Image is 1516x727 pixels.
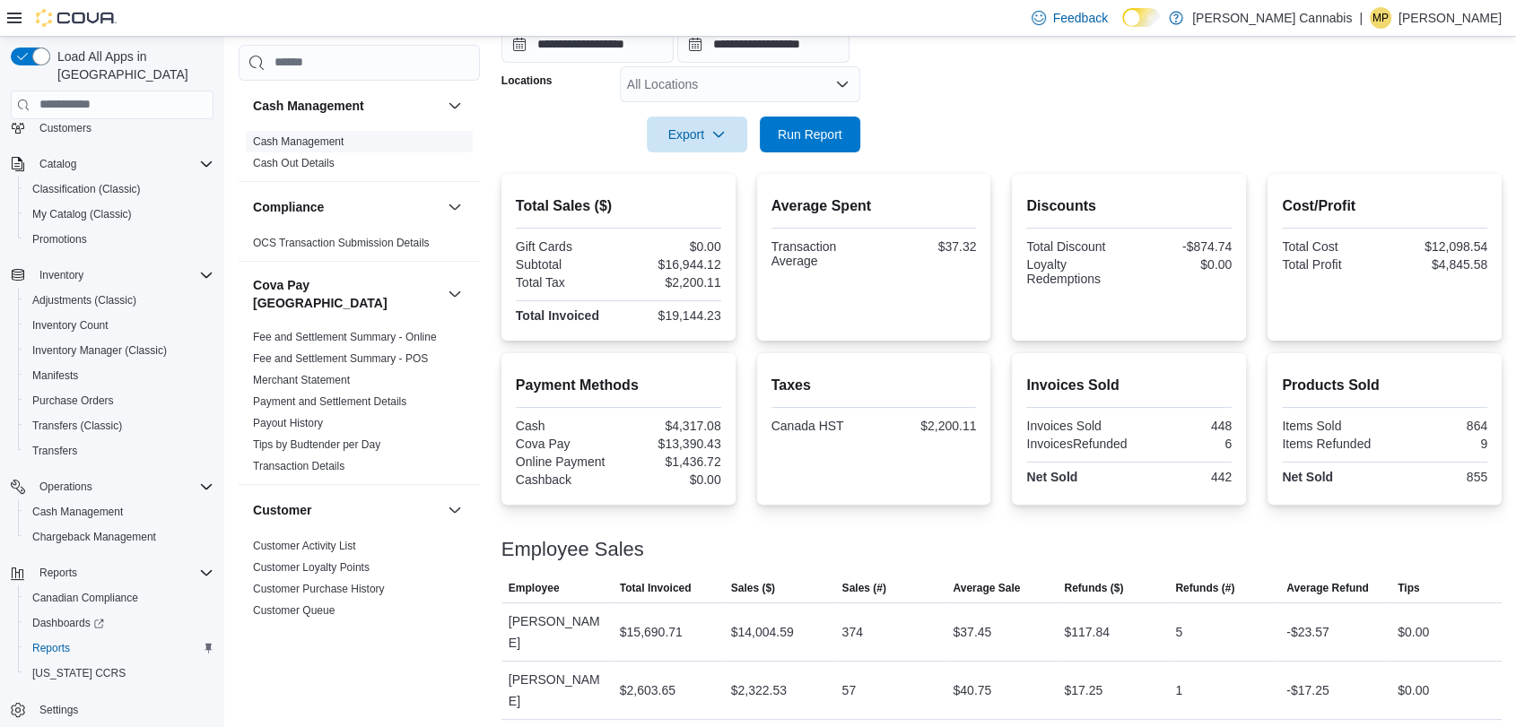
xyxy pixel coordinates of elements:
[1389,239,1487,254] div: $12,098.54
[25,662,213,684] span: Washington CCRS
[771,195,977,217] h2: Average Spent
[1026,239,1125,254] div: Total Discount
[771,419,870,433] div: Canada HST
[1026,419,1125,433] div: Invoices Sold
[1282,470,1333,484] strong: Net Sold
[32,476,100,498] button: Operations
[25,340,213,361] span: Inventory Manager (Classic)
[25,612,213,634] span: Dashboards
[516,195,721,217] h2: Total Sales ($)
[253,198,324,216] h3: Compliance
[253,236,430,250] span: OCS Transaction Submission Details
[1398,679,1429,701] div: $0.00
[622,437,720,451] div: $13,390.43
[1175,581,1234,595] span: Refunds (#)
[1026,437,1127,451] div: InvoicesRefunded
[32,699,85,721] a: Settings
[32,368,78,383] span: Manifests
[18,177,221,202] button: Classification (Classic)
[1026,375,1232,396] h2: Invoices Sold
[1389,257,1487,272] div: $4,845.58
[444,283,466,305] button: Cova Pay [GEOGRAPHIC_DATA]
[622,257,720,272] div: $16,944.12
[4,560,221,585] button: Reports
[25,340,174,361] a: Inventory Manager (Classic)
[32,153,83,175] button: Catalog
[516,308,599,323] strong: Total Invoiced
[622,308,720,323] div: $19,144.23
[1370,7,1391,29] div: Matt Pozdrowski
[239,326,480,484] div: Cova Pay [GEOGRAPHIC_DATA]
[253,352,428,365] a: Fee and Settlement Summary - POS
[253,395,406,408] a: Payment and Settlement Details
[1122,27,1123,28] span: Dark Mode
[760,117,860,152] button: Run Report
[39,566,77,580] span: Reports
[25,390,121,411] a: Purchase Orders
[509,581,560,595] span: Employee
[253,561,370,574] a: Customer Loyalty Points
[516,275,614,290] div: Total Tax
[620,581,692,595] span: Total Invoiced
[25,526,163,548] a: Chargeback Management
[253,604,335,617] a: Customer Queue
[620,679,675,701] div: $2,603.65
[622,472,720,487] div: $0.00
[1282,239,1381,254] div: Total Cost
[25,587,145,609] a: Canadian Compliance
[877,239,976,254] div: $37.32
[25,440,213,462] span: Transfers
[18,585,221,610] button: Canadian Compliance
[731,621,794,643] div: $14,004.59
[1053,9,1108,27] span: Feedback
[253,501,311,519] h3: Customer
[32,476,213,498] span: Operations
[622,275,720,290] div: $2,200.11
[32,530,156,544] span: Chargeback Management
[25,637,77,659] a: Reports
[253,583,385,595] a: Customer Purchase History
[4,151,221,177] button: Catalog
[1192,7,1352,29] p: [PERSON_NAME] Cannabis
[25,178,148,200] a: Classification (Classic)
[253,276,440,312] h3: Cova Pay [GEOGRAPHIC_DATA]
[253,417,323,429] a: Payout History
[32,591,138,605] span: Canadian Compliance
[32,616,104,630] span: Dashboards
[25,612,111,634] a: Dashboards
[516,454,614,469] div: Online Payment
[32,562,84,584] button: Reports
[253,97,364,115] h3: Cash Management
[516,375,721,396] h2: Payment Methods
[32,698,213,721] span: Settings
[4,697,221,723] button: Settings
[444,95,466,117] button: Cash Management
[32,232,87,247] span: Promotions
[253,582,385,596] span: Customer Purchase History
[25,501,130,523] a: Cash Management
[253,237,430,249] a: OCS Transaction Submission Details
[32,444,77,458] span: Transfers
[18,363,221,388] button: Manifests
[501,539,644,560] h3: Employee Sales
[771,239,870,268] div: Transaction Average
[239,131,480,181] div: Cash Management
[1133,239,1232,254] div: -$874.74
[501,662,613,719] div: [PERSON_NAME]
[25,365,85,386] a: Manifests
[1389,437,1487,451] div: 9
[1282,257,1381,272] div: Total Profit
[18,227,221,252] button: Promotions
[18,499,221,524] button: Cash Management
[18,338,221,363] button: Inventory Manager (Classic)
[253,97,440,115] button: Cash Management
[39,157,76,171] span: Catalog
[1286,581,1369,595] span: Average Refund
[253,373,350,387] span: Merchant Statement
[1282,195,1487,217] h2: Cost/Profit
[253,374,350,386] a: Merchant Statement
[253,560,370,575] span: Customer Loyalty Points
[1282,375,1487,396] h2: Products Sold
[253,438,380,451] a: Tips by Budtender per Day
[1372,7,1389,29] span: MP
